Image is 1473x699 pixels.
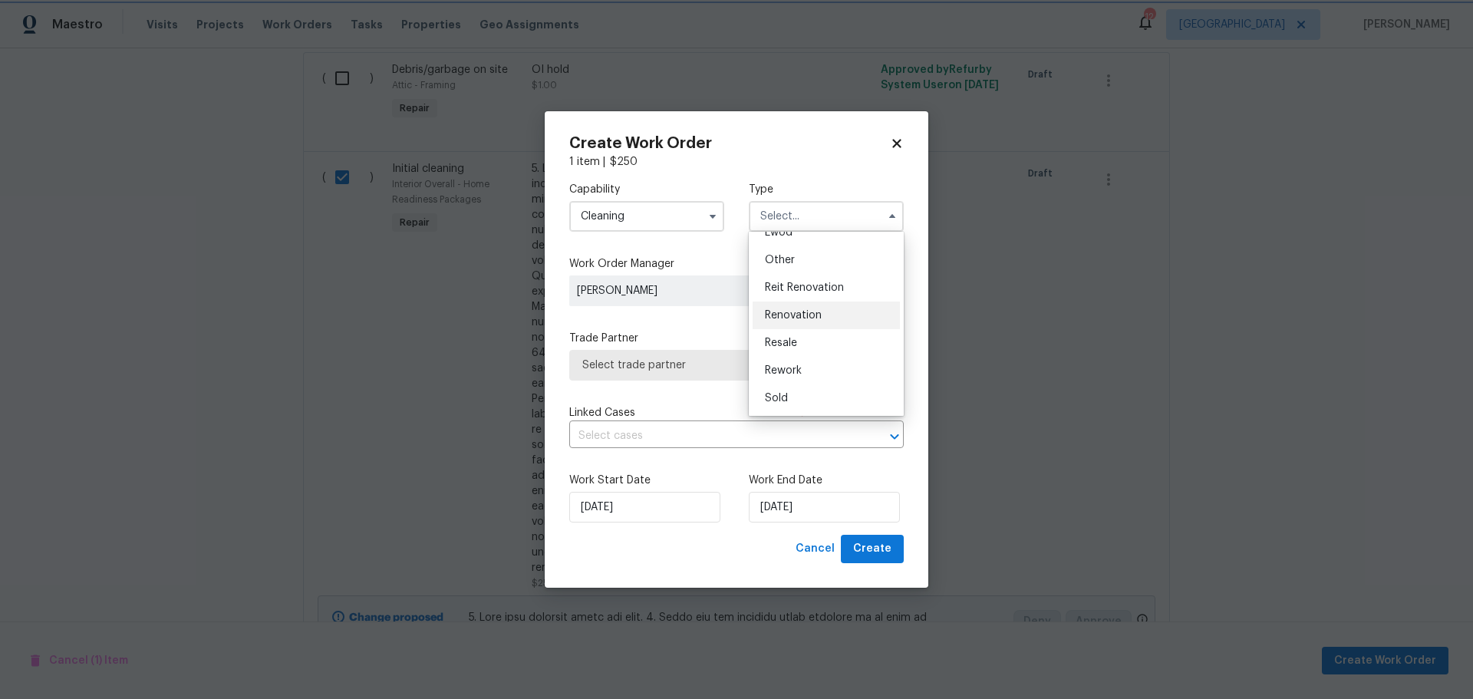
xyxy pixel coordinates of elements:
label: Trade Partner [569,331,904,346]
input: M/D/YYYY [749,492,900,523]
span: Rework [765,365,802,376]
input: Select cases [569,424,861,448]
label: Work End Date [749,473,904,488]
span: Resale [765,338,797,348]
input: M/D/YYYY [569,492,720,523]
span: Sold [765,393,788,404]
span: Lwod [765,227,793,238]
label: Work Start Date [569,473,724,488]
span: Other [765,255,795,265]
span: Reit Renovation [765,282,844,293]
input: Select... [749,201,904,232]
input: Select... [569,201,724,232]
span: Cancel [796,539,835,559]
span: Renovation [765,310,822,321]
div: 1 item | [569,154,904,170]
label: Work Order Manager [569,256,904,272]
label: Type [749,182,904,197]
span: Create [853,539,891,559]
button: Open [884,426,905,447]
h2: Create Work Order [569,136,890,151]
span: [PERSON_NAME] [577,283,798,298]
span: $ 250 [610,157,638,167]
button: Show options [704,207,722,226]
button: Hide options [883,207,901,226]
span: Linked Cases [569,405,635,420]
button: Create [841,535,904,563]
button: Cancel [789,535,841,563]
label: Capability [569,182,724,197]
span: Select trade partner [582,358,891,373]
